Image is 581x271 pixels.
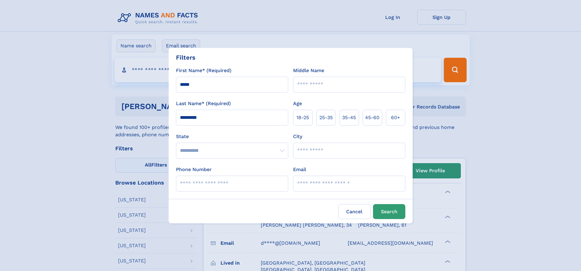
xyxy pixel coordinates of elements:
span: 18‑25 [296,114,309,121]
label: First Name* (Required) [176,67,231,74]
div: Filters [176,53,195,62]
label: Last Name* (Required) [176,100,231,107]
label: Cancel [338,204,371,219]
label: Age [293,100,302,107]
label: State [176,133,288,140]
span: 60+ [391,114,400,121]
span: 45‑60 [365,114,379,121]
button: Search [373,204,405,219]
label: City [293,133,302,140]
span: 25‑35 [319,114,333,121]
span: 35‑45 [342,114,356,121]
label: Middle Name [293,67,324,74]
label: Phone Number [176,166,212,173]
label: Email [293,166,306,173]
